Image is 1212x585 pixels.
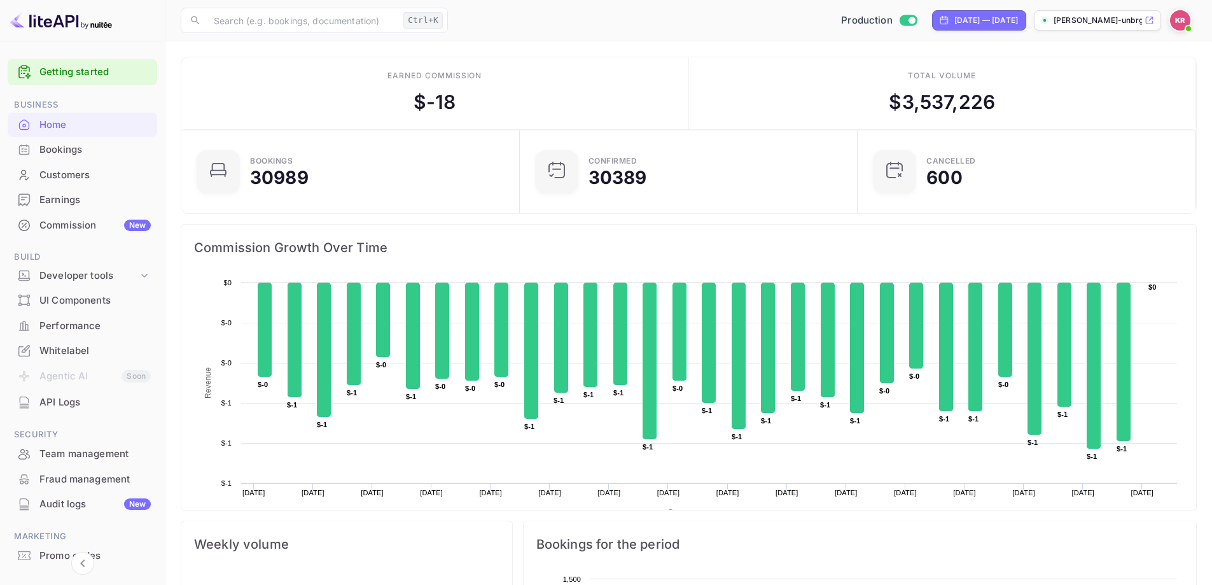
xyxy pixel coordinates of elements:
[1027,439,1038,446] text: $-1
[926,157,976,165] div: CANCELLED
[39,319,151,334] div: Performance
[406,393,416,400] text: $-1
[889,88,995,116] div: $ 3,537,226
[39,395,151,410] div: API Logs
[1087,453,1097,460] text: $-1
[841,13,893,28] span: Production
[221,479,232,487] text: $-1
[8,467,157,492] div: Fraud management
[8,544,157,568] div: Promo codes
[39,344,151,358] div: Whitelabel
[8,339,157,363] div: Whitelabel
[791,395,801,402] text: $-1
[206,8,398,33] input: Search (e.g. bookings, documentation)
[679,509,711,518] text: Revenue
[250,169,309,187] div: 30989
[39,447,151,462] div: Team management
[39,193,151,208] div: Earnings
[8,188,157,213] div: Earnings
[702,407,712,414] text: $-1
[1057,411,1068,418] text: $-1
[465,384,475,392] text: $-0
[850,417,860,425] text: $-1
[242,489,265,497] text: [DATE]
[361,489,384,497] text: [DATE]
[8,250,157,264] span: Build
[287,401,297,409] text: $-1
[8,113,157,136] a: Home
[657,489,680,497] text: [DATE]
[1012,489,1035,497] text: [DATE]
[8,339,157,362] a: Whitelabel
[8,163,157,187] a: Customers
[589,169,647,187] div: 30389
[8,530,157,544] span: Marketing
[204,367,212,398] text: Revenue
[643,443,653,451] text: $-1
[317,421,327,428] text: $-1
[761,417,771,425] text: $-1
[414,88,456,116] div: $ -18
[1170,10,1190,31] img: Kobus Roux
[939,415,949,423] text: $-1
[221,439,232,447] text: $-1
[39,497,151,512] div: Audit logs
[583,391,594,398] text: $-1
[539,489,562,497] text: [DATE]
[8,314,157,337] a: Performance
[39,143,151,157] div: Bookings
[124,220,151,231] div: New
[554,397,564,404] text: $-1
[776,489,798,497] text: [DATE]
[39,65,151,80] a: Getting started
[536,534,1183,554] span: Bookings for the period
[223,279,232,286] text: $0
[1054,15,1142,26] p: [PERSON_NAME]-unbrg.[PERSON_NAME]...
[562,575,580,583] text: 1,500
[347,389,357,397] text: $-1
[836,13,922,28] div: Switch to Sandbox mode
[221,359,232,367] text: $-0
[194,237,1183,258] span: Commission Growth Over Time
[8,59,157,85] div: Getting started
[8,390,157,415] div: API Logs
[926,169,962,187] div: 600
[8,492,157,517] div: Audit logsNew
[8,98,157,112] span: Business
[302,489,324,497] text: [DATE]
[39,168,151,183] div: Customers
[376,361,386,369] text: $-0
[8,492,157,516] a: Audit logsNew
[598,489,621,497] text: [DATE]
[820,401,830,409] text: $-1
[8,544,157,567] a: Promo codes
[968,415,979,423] text: $-1
[479,489,502,497] text: [DATE]
[732,433,742,441] text: $-1
[894,489,917,497] text: [DATE]
[524,423,534,430] text: $-1
[39,549,151,563] div: Promo codes
[124,498,151,510] div: New
[1131,489,1154,497] text: [DATE]
[8,442,157,467] div: Team management
[250,157,293,165] div: Bookings
[194,534,499,554] span: Weekly volume
[954,15,1018,26] div: [DATE] — [DATE]
[435,383,445,390] text: $-0
[8,288,157,312] a: UI Components
[221,399,232,407] text: $-1
[8,213,157,237] a: CommissionNew
[71,552,94,575] button: Collapse navigation
[258,381,268,388] text: $-0
[909,372,919,380] text: $-0
[835,489,858,497] text: [DATE]
[908,70,976,81] div: Total volume
[1117,445,1127,453] text: $-1
[8,390,157,414] a: API Logs
[8,428,157,442] span: Security
[39,118,151,132] div: Home
[8,137,157,162] div: Bookings
[39,269,138,283] div: Developer tools
[8,188,157,211] a: Earnings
